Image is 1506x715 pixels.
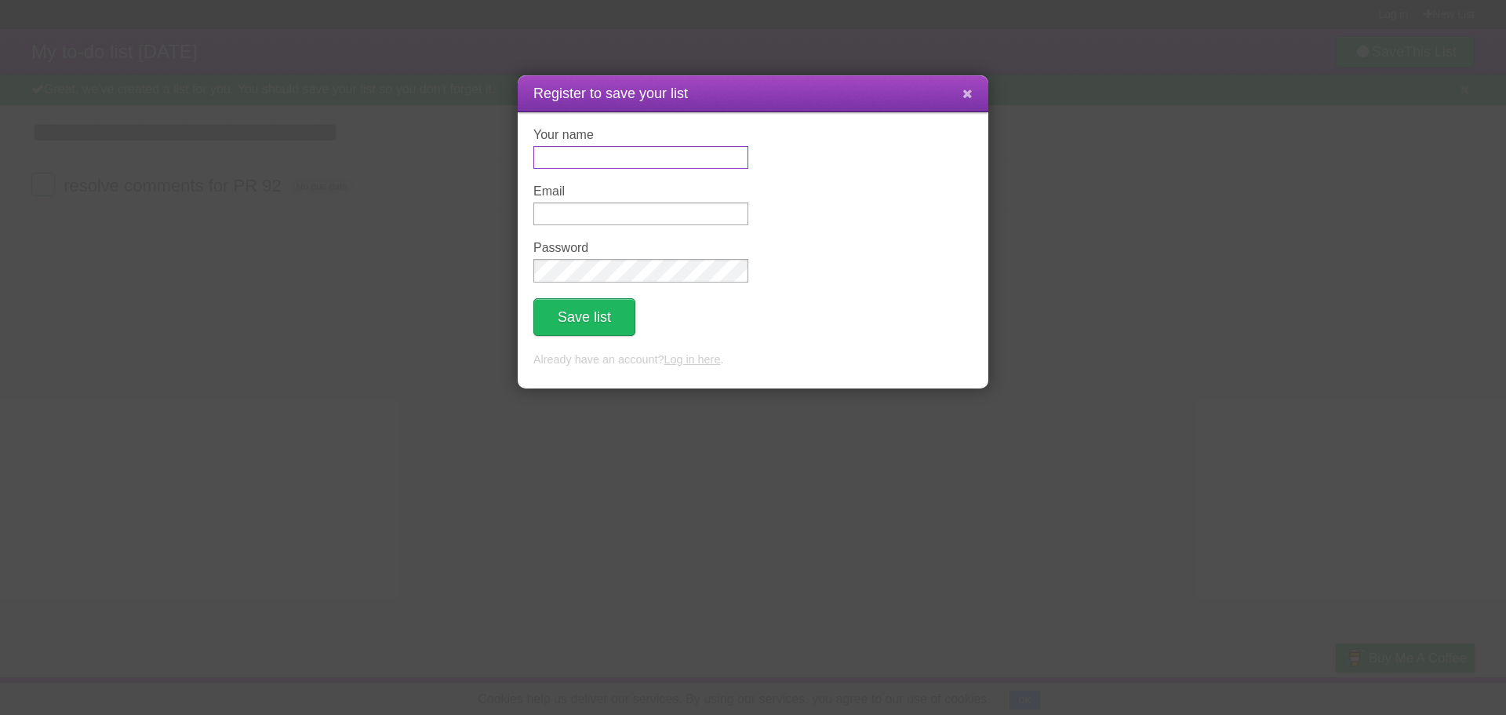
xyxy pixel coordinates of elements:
[533,352,973,369] p: Already have an account? .
[533,184,748,199] label: Email
[533,128,748,142] label: Your name
[533,83,973,104] h1: Register to save your list
[533,241,748,255] label: Password
[664,353,720,366] a: Log in here
[533,298,635,336] button: Save list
